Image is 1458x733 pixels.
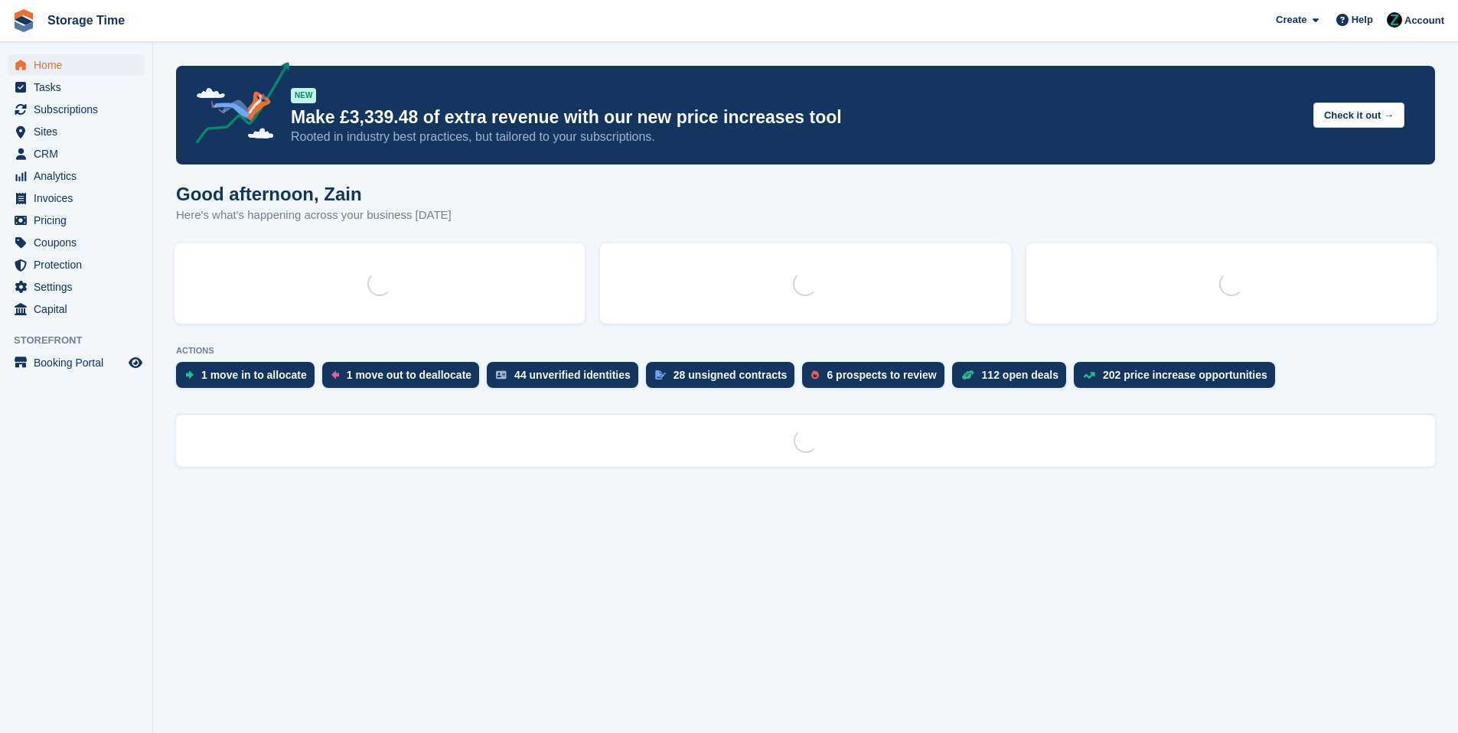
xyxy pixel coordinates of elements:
[176,346,1435,356] p: ACTIONS
[982,369,1058,381] div: 112 open deals
[34,143,126,165] span: CRM
[176,184,452,204] h1: Good afternoon, Zain
[34,232,126,253] span: Coupons
[1276,12,1306,28] span: Create
[185,370,194,380] img: move_ins_to_allocate_icon-fdf77a2bb77ea45bf5b3d319d69a93e2d87916cf1d5bf7949dd705db3b84f3ca.svg
[961,370,974,380] img: deal-1b604bf984904fb50ccaf53a9ad4b4a5d6e5aea283cecdc64d6e3604feb123c2.svg
[34,187,126,209] span: Invoices
[34,121,126,142] span: Sites
[1387,12,1402,28] img: Zain Sarwar
[14,333,152,348] span: Storefront
[952,362,1074,396] a: 112 open deals
[8,187,145,209] a: menu
[331,370,339,380] img: move_outs_to_deallocate_icon-f764333ba52eb49d3ac5e1228854f67142a1ed5810a6f6cc68b1a99e826820c5.svg
[514,369,631,381] div: 44 unverified identities
[487,362,646,396] a: 44 unverified identities
[201,369,307,381] div: 1 move in to allocate
[176,362,322,396] a: 1 move in to allocate
[34,298,126,320] span: Capital
[8,298,145,320] a: menu
[8,54,145,76] a: menu
[8,77,145,98] a: menu
[8,99,145,120] a: menu
[802,362,951,396] a: 6 prospects to review
[8,143,145,165] a: menu
[1074,362,1283,396] a: 202 price increase opportunities
[8,121,145,142] a: menu
[1313,103,1404,128] button: Check it out →
[34,165,126,187] span: Analytics
[34,210,126,231] span: Pricing
[8,276,145,298] a: menu
[34,77,126,98] span: Tasks
[34,99,126,120] span: Subscriptions
[176,207,452,224] p: Here's what's happening across your business [DATE]
[674,369,788,381] div: 28 unsigned contracts
[34,254,126,275] span: Protection
[34,54,126,76] span: Home
[291,88,316,103] div: NEW
[1352,12,1373,28] span: Help
[183,62,290,149] img: price-adjustments-announcement-icon-8257ccfd72463d97f412b2fc003d46551f7dbcb40ab6d574587a9cd5c0d94...
[1103,369,1267,381] div: 202 price increase opportunities
[8,210,145,231] a: menu
[811,370,819,380] img: prospect-51fa495bee0391a8d652442698ab0144808aea92771e9ea1ae160a38d050c398.svg
[8,254,145,275] a: menu
[8,352,145,373] a: menu
[1404,13,1444,28] span: Account
[291,106,1301,129] p: Make £3,339.48 of extra revenue with our new price increases tool
[34,352,126,373] span: Booking Portal
[34,276,126,298] span: Settings
[126,353,145,372] a: Preview store
[322,362,487,396] a: 1 move out to deallocate
[291,129,1301,145] p: Rooted in industry best practices, but tailored to your subscriptions.
[646,362,803,396] a: 28 unsigned contracts
[655,370,666,380] img: contract_signature_icon-13c848040528278c33f63329250d36e43548de30e8caae1d1a13099fd9432cc5.svg
[1083,372,1095,379] img: price_increase_opportunities-93ffe204e8149a01c8c9dc8f82e8f89637d9d84a8eef4429ea346261dce0b2c0.svg
[12,9,35,32] img: stora-icon-8386f47178a22dfd0bd8f6a31ec36ba5ce8667c1dd55bd0f319d3a0aa187defe.svg
[8,165,145,187] a: menu
[8,232,145,253] a: menu
[41,8,131,33] a: Storage Time
[347,369,471,381] div: 1 move out to deallocate
[496,370,507,380] img: verify_identity-adf6edd0f0f0b5bbfe63781bf79b02c33cf7c696d77639b501bdc392416b5a36.svg
[827,369,936,381] div: 6 prospects to review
